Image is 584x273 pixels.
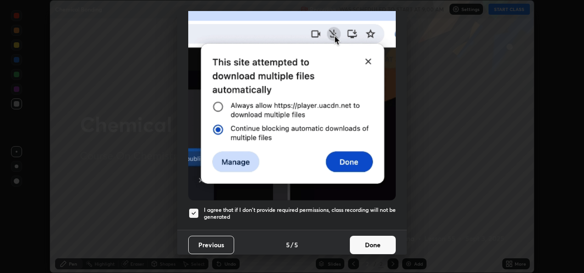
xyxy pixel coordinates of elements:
[286,240,290,250] h4: 5
[350,236,396,254] button: Done
[188,236,234,254] button: Previous
[294,240,298,250] h4: 5
[291,240,293,250] h4: /
[204,206,396,221] h5: I agree that if I don't provide required permissions, class recording will not be generated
